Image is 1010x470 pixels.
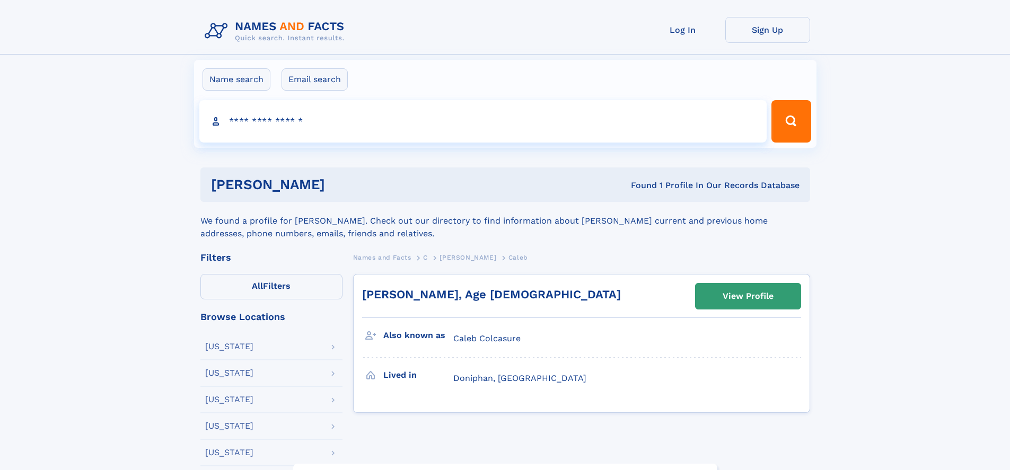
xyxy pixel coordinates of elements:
span: Caleb Colcasure [453,333,521,343]
span: Caleb [508,254,528,261]
div: Filters [200,253,342,262]
a: [PERSON_NAME] [440,251,496,264]
a: View Profile [696,283,801,309]
div: [US_STATE] [205,395,253,404]
a: Log In [640,17,725,43]
input: search input [199,100,767,143]
label: Filters [200,274,342,299]
a: Sign Up [725,17,810,43]
a: Names and Facts [353,251,411,264]
div: Found 1 Profile In Our Records Database [478,180,800,191]
button: Search Button [771,100,811,143]
h1: [PERSON_NAME] [211,178,478,191]
div: [US_STATE] [205,422,253,430]
span: Doniphan, [GEOGRAPHIC_DATA] [453,373,586,383]
img: Logo Names and Facts [200,17,353,46]
span: All [252,281,263,291]
div: View Profile [723,284,774,308]
div: Browse Locations [200,312,342,322]
span: C [423,254,428,261]
label: Email search [282,68,348,91]
div: We found a profile for [PERSON_NAME]. Check out our directory to find information about [PERSON_N... [200,202,810,240]
a: C [423,251,428,264]
span: [PERSON_NAME] [440,254,496,261]
div: [US_STATE] [205,342,253,351]
a: [PERSON_NAME], Age [DEMOGRAPHIC_DATA] [362,288,621,301]
div: [US_STATE] [205,448,253,457]
label: Name search [203,68,270,91]
h3: Lived in [383,366,453,384]
div: [US_STATE] [205,369,253,377]
h3: Also known as [383,326,453,344]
